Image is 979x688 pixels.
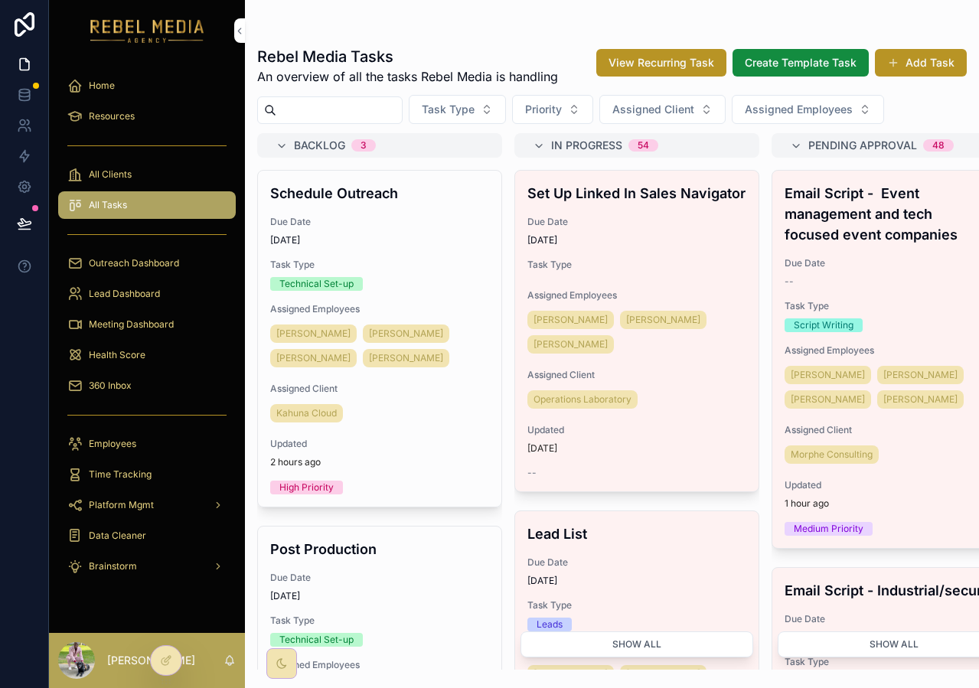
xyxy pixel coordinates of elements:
[270,216,489,228] span: Due Date
[270,234,489,246] span: [DATE]
[612,102,694,117] span: Assigned Client
[89,318,174,331] span: Meeting Dashboard
[609,55,714,70] span: View Recurring Task
[58,249,236,277] a: Outreach Dashboard
[877,390,964,409] a: [PERSON_NAME]
[294,138,345,153] span: Backlog
[89,380,132,392] span: 360 Inbox
[794,318,853,332] div: Script Writing
[89,530,146,542] span: Data Cleaner
[527,234,746,246] span: [DATE]
[369,328,443,340] span: [PERSON_NAME]
[534,314,608,326] span: [PERSON_NAME]
[791,393,865,406] span: [PERSON_NAME]
[270,404,343,422] a: Kahuna Cloud
[107,653,195,668] p: [PERSON_NAME]
[785,390,871,409] a: [PERSON_NAME]
[596,49,726,77] button: View Recurring Task
[89,349,145,361] span: Health Score
[58,191,236,219] a: All Tasks
[527,390,638,409] a: Operations Laboratory
[89,199,127,211] span: All Tasks
[257,67,558,86] span: An overview of all the tasks Rebel Media is handling
[58,161,236,188] a: All Clients
[279,633,354,647] div: Technical Set-up
[257,170,502,507] a: Schedule OutreachDue Date[DATE]Task TypeTechnical Set-upAssigned Employees[PERSON_NAME][PERSON_NA...
[270,259,489,271] span: Task Type
[89,438,136,450] span: Employees
[514,170,759,492] a: Set Up Linked In Sales NavigatorDue Date[DATE]Task TypeAssigned Employees[PERSON_NAME][PERSON_NAM...
[409,95,506,124] button: Select Button
[89,468,152,481] span: Time Tracking
[89,288,160,300] span: Lead Dashboard
[270,183,489,204] h4: Schedule Outreach
[270,615,489,627] span: Task Type
[808,138,917,153] span: Pending Approval
[626,314,700,326] span: [PERSON_NAME]
[527,216,746,228] span: Due Date
[257,46,558,67] h1: Rebel Media Tasks
[58,311,236,338] a: Meeting Dashboard
[599,95,726,124] button: Select Button
[279,277,354,291] div: Technical Set-up
[791,448,873,461] span: Morphe Consulting
[512,95,593,124] button: Select Button
[89,257,179,269] span: Outreach Dashboard
[794,522,863,536] div: Medium Priority
[58,72,236,99] a: Home
[527,183,746,204] h4: Set Up Linked In Sales Navigator
[89,168,132,181] span: All Clients
[527,556,746,569] span: Due Date
[276,328,351,340] span: [PERSON_NAME]
[276,407,337,419] span: Kahuna Cloud
[527,467,537,479] span: --
[270,303,489,315] span: Assigned Employees
[58,430,236,458] a: Employees
[877,366,964,384] a: [PERSON_NAME]
[527,442,557,455] p: [DATE]
[883,393,958,406] span: [PERSON_NAME]
[791,369,865,381] span: [PERSON_NAME]
[785,497,829,510] p: 1 hour ago
[90,18,204,43] img: App logo
[537,618,563,631] div: Leads
[270,539,489,559] h4: Post Production
[58,553,236,580] a: Brainstorm
[270,438,489,450] span: Updated
[270,456,321,468] p: 2 hours ago
[89,560,137,572] span: Brainstorm
[875,49,967,77] button: Add Task
[785,276,794,288] span: --
[361,139,367,152] div: 3
[270,383,489,395] span: Assigned Client
[527,259,746,271] span: Task Type
[745,55,857,70] span: Create Template Task
[58,491,236,519] a: Platform Mgmt
[270,572,489,584] span: Due Date
[270,659,489,671] span: Assigned Employees
[534,338,608,351] span: [PERSON_NAME]
[638,139,649,152] div: 54
[49,61,245,600] div: scrollable content
[58,461,236,488] a: Time Tracking
[534,393,631,406] span: Operations Laboratory
[58,341,236,369] a: Health Score
[551,138,622,153] span: In Progress
[369,352,443,364] span: [PERSON_NAME]
[363,324,449,343] a: [PERSON_NAME]
[89,110,135,122] span: Resources
[58,280,236,308] a: Lead Dashboard
[932,139,945,152] div: 48
[521,631,753,657] button: Show all
[270,590,489,602] span: [DATE]
[527,424,746,436] span: Updated
[58,372,236,399] a: 360 Inbox
[883,369,958,381] span: [PERSON_NAME]
[785,445,879,464] a: Morphe Consulting
[363,349,449,367] a: [PERSON_NAME]
[422,102,475,117] span: Task Type
[527,523,746,544] h4: Lead List
[58,522,236,549] a: Data Cleaner
[527,369,746,381] span: Assigned Client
